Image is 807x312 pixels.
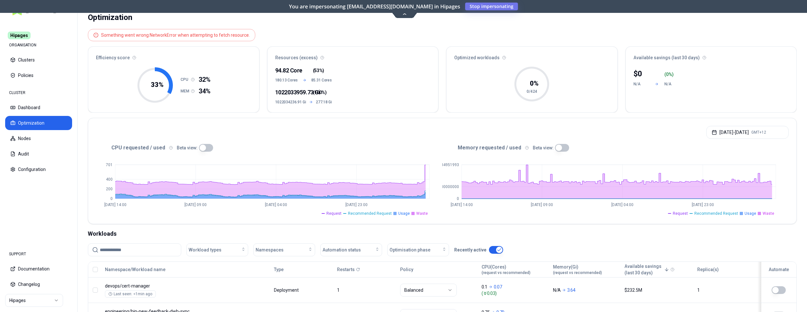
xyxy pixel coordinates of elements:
[348,211,392,216] span: Recommended Request
[5,68,72,82] button: Policies
[5,53,72,67] button: Clusters
[313,67,324,74] span: ( )
[275,99,306,105] span: 1022034236.91 Gi
[611,203,633,207] tspan: [DATE] 04:00
[314,67,323,74] span: 53%
[275,78,298,83] span: 180.13 Cores
[256,247,284,253] span: Namespaces
[323,247,361,253] span: Automation status
[108,291,152,297] div: Last seen: <1min ago
[337,266,355,273] p: Restarts
[482,264,530,275] div: CPU(Cores)
[105,283,229,289] p: cert-manager
[313,89,326,96] span: ( )
[697,263,719,276] button: Replica(s)
[274,287,300,293] div: Deployment
[531,203,553,207] tspan: [DATE] 09:00
[751,130,766,135] span: GMT+12
[199,87,211,96] span: 34%
[494,284,502,290] p: 0.07
[265,203,287,207] tspan: [DATE] 04:00
[186,243,248,256] button: Workload types
[275,66,294,75] div: 94.82 Core
[400,266,476,273] div: Policy
[177,145,198,151] p: Beta view:
[5,162,72,176] button: Configuration
[101,32,250,38] div: Something went wrong: NetworkError when attempting to fetch resource.
[666,71,669,78] p: 0
[189,247,221,253] span: Workload types
[345,203,368,207] tspan: [DATE] 23:00
[199,75,211,84] span: 32%
[706,126,789,139] button: [DATE]-[DATE]GMT+12
[5,147,72,161] button: Audit
[104,203,127,207] tspan: [DATE] 14:00
[316,99,332,105] span: 277.18 Gi
[553,263,602,276] button: Memory(Gi)(request vs recommended)
[416,211,428,216] span: Waste
[5,116,72,130] button: Optimization
[106,163,113,167] tspan: 701
[482,290,547,297] span: ( 0.03 )
[88,47,259,65] div: Efficiency score
[553,270,602,275] span: (request vs recommended)
[5,131,72,146] button: Nodes
[553,264,602,275] div: Memory(Gi)
[320,243,382,256] button: Automation status
[106,187,113,191] tspan: 200
[763,211,774,216] span: Waste
[764,266,793,273] div: Automate
[638,69,642,79] p: 0
[530,80,539,87] tspan: 0 %
[533,145,554,151] p: Beta view:
[275,88,294,97] div: 1022033959.73 Gi
[697,287,755,293] div: 1
[446,47,617,65] div: Optimized workloads
[267,47,438,65] div: Resources (excess)
[624,287,691,293] div: $232.5M
[5,262,72,276] button: Documentation
[311,78,332,83] span: 85.31 Cores
[436,163,459,167] tspan: 4234951993
[184,203,207,207] tspan: [DATE] 09:00
[694,211,738,216] span: Recommended Request
[442,144,789,152] div: Memory requested / used
[337,287,394,293] div: 1
[314,89,325,96] span: 100%
[326,211,342,216] span: Request
[5,100,72,115] button: Dashboard
[8,32,31,39] span: Hipages
[181,89,191,94] h1: MEM
[457,196,459,201] tspan: 0
[451,203,473,207] tspan: [DATE] 14:00
[673,211,688,216] span: Request
[633,69,649,79] div: $
[745,211,756,216] span: Usage
[151,81,163,89] tspan: 33 %
[387,243,449,256] button: Optimisation phase
[96,144,442,152] div: CPU requested / used
[626,47,797,65] div: Available savings (last 30 days)
[664,81,680,87] div: N/A
[88,229,797,238] div: Workloads
[482,284,487,290] p: 0.1
[5,277,72,291] button: Changelog
[5,248,72,260] div: SUPPORT
[482,270,530,275] span: (request vs recommended)
[253,243,315,256] button: Namespaces
[110,196,113,201] tspan: 0
[692,203,714,207] tspan: [DATE] 23:00
[553,287,561,293] p: N/A
[5,39,72,52] div: ORGANISATION
[633,81,649,87] div: N/A
[454,247,486,253] p: Recently active
[624,263,669,276] button: Available savings(last 30 days)
[5,86,72,99] div: CLUSTER
[436,184,459,189] tspan: 1500000000
[274,263,284,276] button: Type
[389,247,430,253] span: Optimisation phase
[181,77,191,82] h1: CPU
[527,89,537,94] tspan: 0/424
[106,177,113,182] tspan: 400
[398,211,410,216] span: Usage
